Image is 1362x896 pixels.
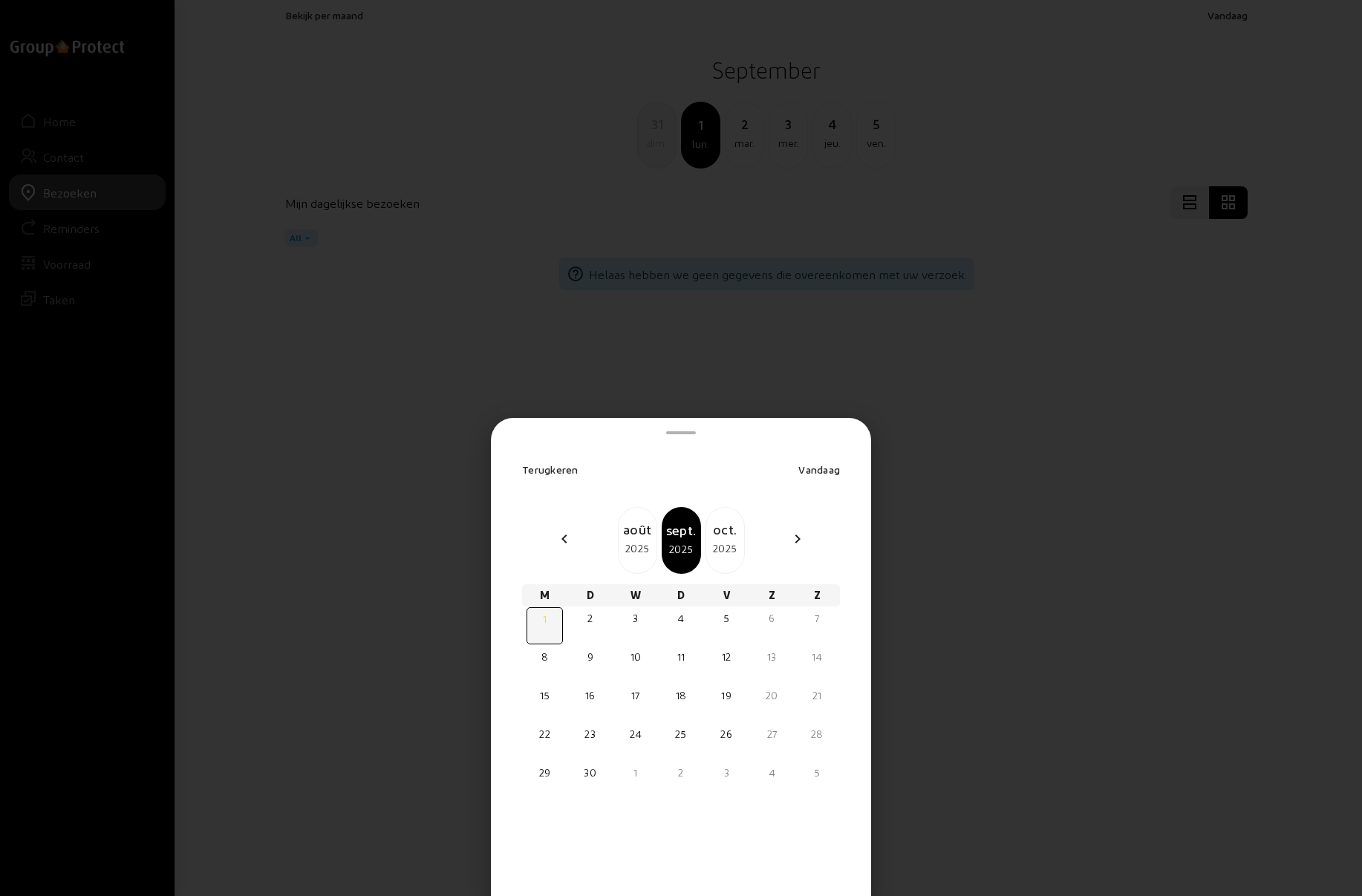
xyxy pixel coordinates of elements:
div: 2 [664,765,697,780]
div: 26 [710,727,743,742]
div: Z [749,584,795,606]
div: oct. [706,519,744,540]
div: 2 [573,611,607,626]
div: 2025 [619,540,656,557]
div: Z [795,584,840,606]
div: 16 [573,688,607,703]
div: août [619,519,656,540]
div: 3 [710,765,743,780]
div: 23 [573,727,607,742]
div: 24 [619,727,652,742]
div: W [613,584,658,606]
div: 11 [664,650,697,664]
div: 4 [755,765,789,780]
div: 10 [619,650,652,664]
div: 22 [528,727,561,742]
div: 27 [755,727,789,742]
mat-icon: chevron_left [555,530,573,548]
mat-icon: chevron_right [789,530,807,548]
div: 6 [755,611,789,626]
div: 1 [619,765,652,780]
div: 30 [573,765,607,780]
div: 13 [755,650,789,664]
div: M [522,584,567,606]
div: D [567,584,613,606]
div: 20 [755,688,789,703]
div: 9 [573,650,607,664]
div: 17 [619,688,652,703]
div: 2025 [706,540,744,557]
div: 25 [664,727,697,742]
div: 29 [528,765,561,780]
div: D [658,584,703,606]
div: 21 [801,688,834,703]
div: 14 [801,650,834,664]
div: 4 [664,611,697,626]
div: 15 [528,688,561,703]
span: Terugkeren [522,463,579,476]
div: 3 [619,611,652,626]
div: 1 [529,612,561,627]
div: 12 [710,650,743,664]
div: 7 [801,611,834,626]
div: V [704,584,749,606]
div: 8 [528,650,561,664]
div: 2025 [663,540,700,558]
span: Vandaag [798,463,840,476]
div: 5 [801,765,834,780]
div: 18 [664,688,697,703]
div: 5 [710,611,743,626]
div: sept. [663,520,700,540]
div: 19 [710,688,743,703]
div: 28 [801,727,834,742]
